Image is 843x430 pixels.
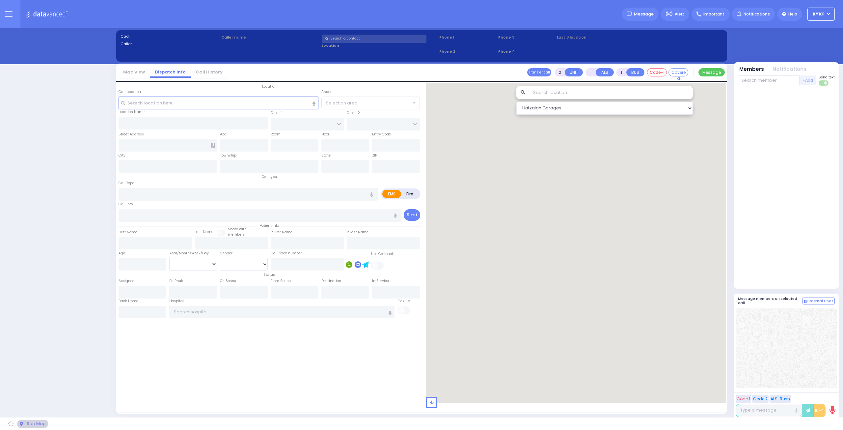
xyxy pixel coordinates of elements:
[220,278,236,284] label: On Scene
[121,34,219,39] label: Cad:
[271,251,302,256] label: Call back number
[221,35,320,40] label: Caller name
[169,251,217,256] div: Year/Month/Week/Day
[191,69,228,75] a: Call History
[169,299,184,304] label: Hospital
[371,251,394,257] label: Use Callback
[271,230,292,235] label: P First Name
[596,68,614,76] button: ALS
[169,306,395,318] input: Search hospital
[527,68,551,76] button: Transfer call
[150,69,191,75] a: Dispatch info
[119,89,141,95] label: Call Location
[119,97,319,109] input: Search location here
[119,153,125,158] label: City
[498,49,555,54] span: Phone 4
[119,132,144,137] label: Street Address
[739,66,764,73] button: Members
[119,299,138,304] label: Back Home
[119,278,135,284] label: Assigned
[118,69,150,75] a: Map View
[807,8,835,21] button: KY101
[372,132,391,137] label: Entry Code
[256,223,282,228] span: Patient info
[259,84,280,89] span: Location
[321,278,341,284] label: Destination
[347,110,360,116] label: Cross 2
[809,299,833,303] span: Internal Chat
[169,278,184,284] label: En Route
[271,110,283,116] label: Cross 1
[439,35,496,40] span: Phone 1
[321,153,331,158] label: State
[210,143,215,148] span: Other building occupants
[738,75,800,85] input: Search member
[773,66,806,73] button: Notifications
[228,232,245,237] span: members
[220,132,226,137] label: Apt
[119,230,137,235] label: First Name
[804,300,807,303] img: comment-alt.png
[738,297,802,305] h5: Message members on selected call
[347,230,368,235] label: P Last Name
[668,68,688,76] button: Covered
[26,10,70,18] img: Logo
[802,298,835,305] button: Internal Chat
[220,251,232,256] label: Gender
[703,11,724,17] span: Important
[736,395,751,403] button: Code 1
[752,395,769,403] button: Code 2
[819,75,835,80] span: Send text
[498,35,555,40] span: Phone 3
[565,68,583,76] button: UNIT
[17,420,48,428] div: See map
[260,272,278,277] span: Status
[321,132,329,137] label: Floor
[401,190,419,198] label: Fire
[770,395,791,403] button: ALS-Rush
[195,229,213,235] label: Last Name
[228,227,247,232] small: Share with
[529,86,693,99] input: Search location
[326,100,358,106] span: Select an area
[258,174,280,179] span: Call type
[271,132,281,137] label: Room
[627,12,632,16] img: message.svg
[626,68,644,76] button: BUS
[744,11,770,17] span: Notifications
[119,251,125,256] label: Age
[634,11,654,17] span: Message
[220,153,236,158] label: Township
[819,80,829,86] label: Turn off text
[119,202,133,207] label: Call Info
[557,35,640,40] label: Last 3 location
[439,49,496,54] span: Phone 2
[121,41,219,47] label: Caller:
[119,109,145,115] label: Location Name
[372,278,389,284] label: In Service
[119,181,134,186] label: Call Type
[647,68,667,76] button: Code-1
[382,190,401,198] label: EMS
[404,209,420,221] button: Send
[788,11,797,17] span: Help
[321,89,331,95] label: Areas
[675,11,684,17] span: Alert
[322,43,437,48] label: Location
[271,278,291,284] label: From Scene
[698,68,725,76] button: Message
[372,153,377,158] label: ZIP
[813,11,825,17] span: KY101
[397,299,410,304] label: Pick up
[322,35,426,43] input: Search a contact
